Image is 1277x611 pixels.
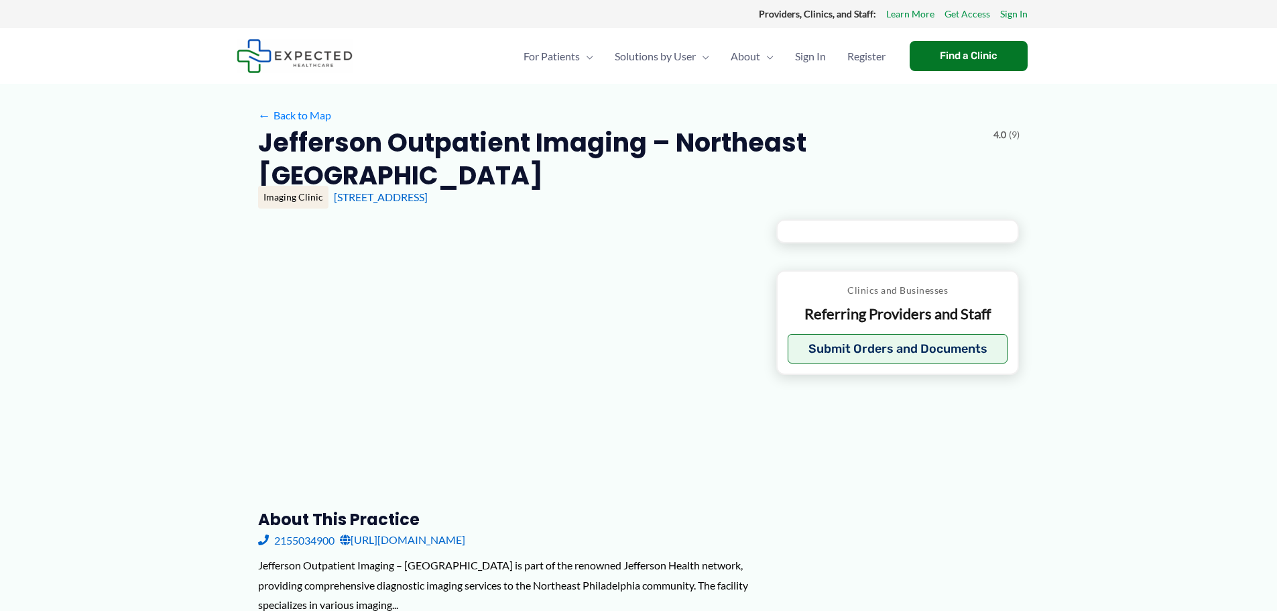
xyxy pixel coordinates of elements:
span: Menu Toggle [580,33,593,80]
a: Solutions by UserMenu Toggle [604,33,720,80]
p: Clinics and Businesses [788,282,1008,299]
span: Sign In [795,33,826,80]
a: Sign In [784,33,837,80]
strong: Providers, Clinics, and Staff: [759,8,876,19]
a: For PatientsMenu Toggle [513,33,604,80]
a: Register [837,33,896,80]
h3: About this practice [258,509,755,530]
span: ← [258,109,271,121]
nav: Primary Site Navigation [513,33,896,80]
span: Menu Toggle [696,33,709,80]
span: (9) [1009,126,1020,144]
img: Expected Healthcare Logo - side, dark font, small [237,39,353,73]
a: Get Access [945,5,990,23]
span: Solutions by User [615,33,696,80]
a: [STREET_ADDRESS] [334,190,428,203]
a: Find a Clinic [910,41,1028,71]
span: Register [847,33,886,80]
span: 4.0 [993,126,1006,144]
a: [URL][DOMAIN_NAME] [340,530,465,550]
div: Imaging Clinic [258,186,328,209]
a: AboutMenu Toggle [720,33,784,80]
a: 2155034900 [258,530,335,550]
h2: Jefferson Outpatient Imaging – Northeast [GEOGRAPHIC_DATA] [258,126,983,192]
a: Learn More [886,5,934,23]
span: About [731,33,760,80]
span: For Patients [524,33,580,80]
a: ←Back to Map [258,105,331,125]
a: Sign In [1000,5,1028,23]
p: Referring Providers and Staff [788,304,1008,324]
span: Menu Toggle [760,33,774,80]
button: Submit Orders and Documents [788,334,1008,364]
